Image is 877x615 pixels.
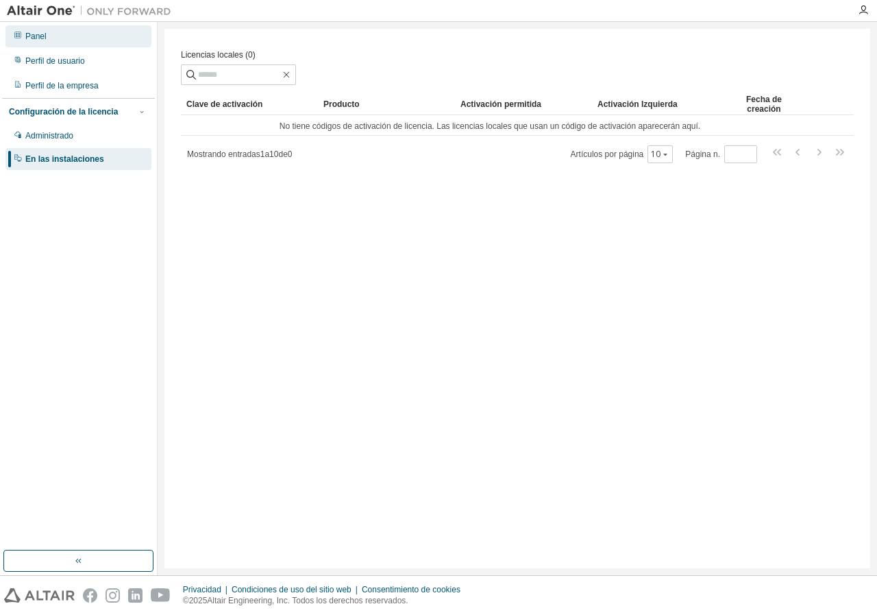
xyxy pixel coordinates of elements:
[278,149,287,159] font: de
[151,588,171,603] img: youtube.svg
[269,149,278,159] font: 10
[9,107,118,117] font: Configuración de la licencia
[128,588,143,603] img: linkedin.svg
[183,585,221,594] font: Privacidad
[183,596,189,605] font: ©
[651,148,660,160] font: 10
[4,588,75,603] img: altair_logo.svg
[362,585,460,594] font: Consentimiento de cookies
[264,149,269,159] font: a
[25,32,47,41] font: Panel
[280,121,700,131] font: No tiene códigos de activación de licencia. Las licencias locales que usan un código de activació...
[186,99,262,109] font: Clave de activación
[460,99,541,109] font: Activación permitida
[746,95,782,114] font: Fecha de creación
[685,149,720,159] font: Página n.
[207,596,408,605] font: Altair Engineering, Inc. Todos los derechos reservados.
[571,149,644,159] font: Artículos por página
[597,99,678,109] font: Activación Izquierda
[232,585,351,594] font: Condiciones de uso del sitio web
[83,588,97,603] img: facebook.svg
[181,50,256,60] font: Licencias locales (0)
[323,99,360,109] font: Producto
[7,4,178,18] img: Altair Uno
[106,588,120,603] img: instagram.svg
[25,131,73,141] font: Administrado
[25,81,99,91] font: Perfil de la empresa
[25,56,85,66] font: Perfil de usuario
[260,149,265,159] font: 1
[288,149,293,159] font: 0
[187,149,260,159] font: Mostrando entradas
[25,154,104,164] font: En las instalaciones
[189,596,208,605] font: 2025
